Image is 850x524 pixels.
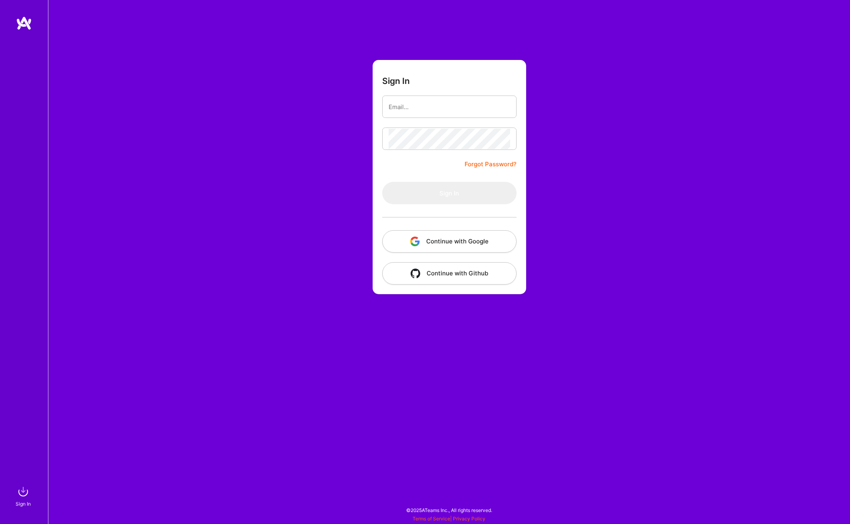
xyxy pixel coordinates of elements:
[413,516,450,522] a: Terms of Service
[382,262,517,285] button: Continue with Github
[17,484,31,508] a: sign inSign In
[411,269,420,278] img: icon
[382,230,517,253] button: Continue with Google
[465,159,517,169] a: Forgot Password?
[453,516,485,522] a: Privacy Policy
[389,97,510,117] input: Email...
[413,516,485,522] span: |
[48,500,850,520] div: © 2025 ATeams Inc., All rights reserved.
[382,182,517,204] button: Sign In
[16,16,32,30] img: logo
[382,76,410,86] h3: Sign In
[410,237,420,246] img: icon
[16,500,31,508] div: Sign In
[15,484,31,500] img: sign in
